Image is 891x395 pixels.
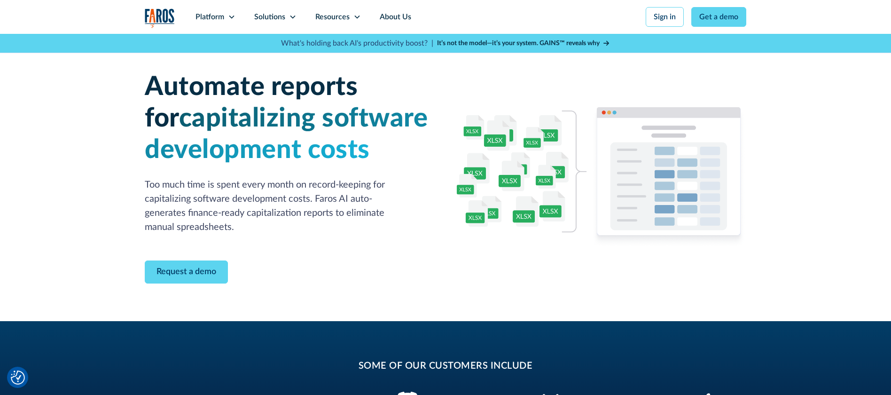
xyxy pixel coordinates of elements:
p: Too much time is spent every month on record-keeping for capitalizing software development costs.... [145,178,434,234]
h2: some of our customers include [220,359,671,373]
a: home [145,8,175,28]
strong: It’s not the model—it’s your system. GAINS™ reveals why [437,40,600,47]
p: What's holding back AI's productivity boost? | [281,38,433,49]
img: Logo of the analytics and reporting company Faros. [145,8,175,28]
h1: Automate reports for [145,71,434,166]
a: Contact Modal [145,261,228,284]
div: Platform [195,11,224,23]
span: capitalizing software development costs [145,105,428,163]
img: Revisit consent button [11,371,25,385]
div: Resources [315,11,350,23]
a: Get a demo [691,7,746,27]
img: a graphic showing complex manual spreadsheets turning into a clear and concise dashboard report [457,107,746,247]
button: Cookie Settings [11,371,25,385]
a: Sign in [646,7,684,27]
div: Solutions [254,11,285,23]
a: It’s not the model—it’s your system. GAINS™ reveals why [437,39,610,48]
